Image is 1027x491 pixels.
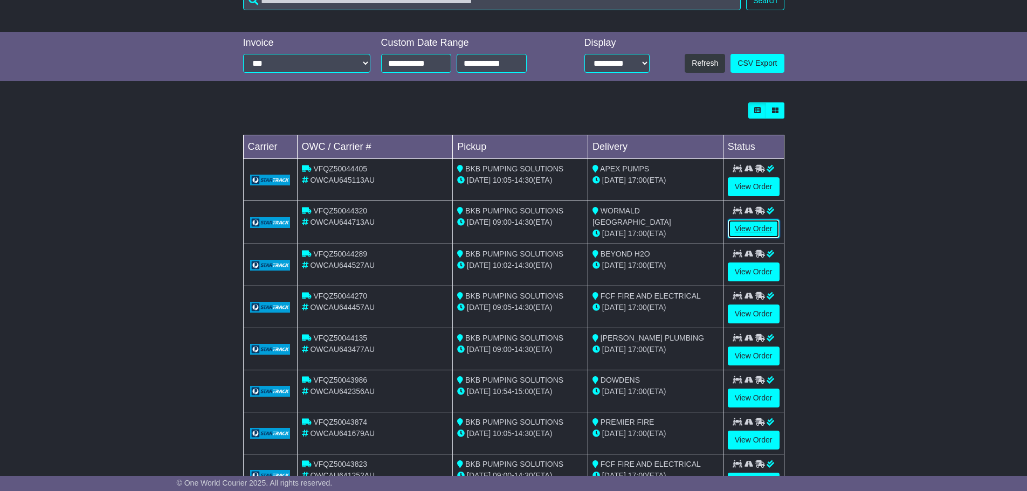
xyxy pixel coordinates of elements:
span: VFQZ50044135 [313,334,367,342]
img: GetCarrierServiceLogo [250,344,291,355]
span: 14:30 [514,345,533,354]
a: View Order [728,262,780,281]
div: - (ETA) [457,217,583,228]
span: VFQZ50044320 [313,206,367,215]
span: OWCAU641679AU [310,429,375,438]
span: 10:05 [493,429,512,438]
img: GetCarrierServiceLogo [250,470,291,481]
div: - (ETA) [457,260,583,271]
td: OWC / Carrier # [297,135,453,159]
span: VFQZ50044405 [313,164,367,173]
span: [DATE] [602,229,626,238]
div: (ETA) [592,344,719,355]
span: [DATE] [467,471,491,480]
div: - (ETA) [457,386,583,397]
span: VFQZ50044289 [313,250,367,258]
span: DOWDENS [601,376,640,384]
span: BKB PUMPING SOLUTIONS [465,376,563,384]
span: OWCAU641252AU [310,471,375,480]
span: [DATE] [467,176,491,184]
span: 14:30 [514,176,533,184]
div: (ETA) [592,228,719,239]
span: 14:30 [514,261,533,269]
span: [PERSON_NAME] PLUMBING [601,334,704,342]
span: [DATE] [602,176,626,184]
td: Status [723,135,784,159]
span: OWCAU644713AU [310,218,375,226]
span: 14:30 [514,303,533,312]
span: BKB PUMPING SOLUTIONS [465,292,563,300]
span: [DATE] [467,261,491,269]
img: GetCarrierServiceLogo [250,217,291,228]
span: 17:00 [628,387,647,396]
span: [DATE] [467,218,491,226]
div: (ETA) [592,386,719,397]
span: 15:00 [514,387,533,396]
span: 14:30 [514,429,533,438]
div: Invoice [243,37,370,49]
span: [DATE] [467,345,491,354]
img: GetCarrierServiceLogo [250,260,291,271]
span: 17:00 [628,429,647,438]
span: [DATE] [602,471,626,480]
span: 14:30 [514,471,533,480]
span: OWCAU644457AU [310,303,375,312]
span: 17:00 [628,345,647,354]
a: View Order [728,219,780,238]
span: BKB PUMPING SOLUTIONS [465,460,563,468]
span: PREMIER FIRE [601,418,654,426]
span: OWCAU645113AU [310,176,375,184]
span: [DATE] [467,387,491,396]
span: BKB PUMPING SOLUTIONS [465,206,563,215]
span: OWCAU643477AU [310,345,375,354]
span: FCF FIRE AND ELECTRICAL [601,292,701,300]
span: BKB PUMPING SOLUTIONS [465,164,563,173]
span: OWCAU642356AU [310,387,375,396]
span: APEX PUMPS [600,164,649,173]
span: VFQZ50043823 [313,460,367,468]
a: View Order [728,177,780,196]
div: (ETA) [592,175,719,186]
span: 10:05 [493,176,512,184]
span: 17:00 [628,261,647,269]
span: OWCAU644527AU [310,261,375,269]
td: Delivery [588,135,723,159]
span: 09:00 [493,471,512,480]
span: VFQZ50043874 [313,418,367,426]
span: 17:00 [628,471,647,480]
span: 14:30 [514,218,533,226]
span: BKB PUMPING SOLUTIONS [465,418,563,426]
a: CSV Export [730,54,784,73]
img: GetCarrierServiceLogo [250,302,291,313]
div: Custom Date Range [381,37,554,49]
span: FCF FIRE AND ELECTRICAL [601,460,701,468]
span: VFQZ50044270 [313,292,367,300]
span: 17:00 [628,303,647,312]
span: 09:00 [493,345,512,354]
span: © One World Courier 2025. All rights reserved. [177,479,333,487]
span: 10:54 [493,387,512,396]
span: 17:00 [628,176,647,184]
span: [DATE] [602,303,626,312]
div: - (ETA) [457,428,583,439]
span: [DATE] [467,303,491,312]
span: 17:00 [628,229,647,238]
a: View Order [728,431,780,449]
div: - (ETA) [457,344,583,355]
span: VFQZ50043986 [313,376,367,384]
a: View Order [728,305,780,323]
span: 09:00 [493,218,512,226]
span: [DATE] [602,387,626,396]
span: 09:05 [493,303,512,312]
img: GetCarrierServiceLogo [250,386,291,397]
div: (ETA) [592,470,719,481]
span: WORMALD [GEOGRAPHIC_DATA] [592,206,671,226]
span: BKB PUMPING SOLUTIONS [465,334,563,342]
img: GetCarrierServiceLogo [250,428,291,439]
div: - (ETA) [457,302,583,313]
span: [DATE] [467,429,491,438]
span: 10:02 [493,261,512,269]
img: GetCarrierServiceLogo [250,175,291,185]
a: View Order [728,347,780,365]
td: Pickup [453,135,588,159]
